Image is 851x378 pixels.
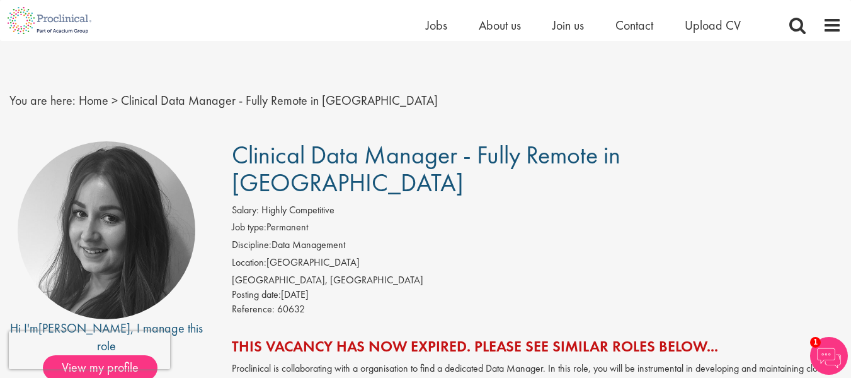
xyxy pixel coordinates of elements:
span: Clinical Data Manager - Fully Remote in [GEOGRAPHIC_DATA] [121,92,438,109]
span: Clinical Data Manager - Fully Remote in [GEOGRAPHIC_DATA] [232,139,620,199]
div: Hi I'm , I manage this role [9,319,203,355]
a: Contact [615,17,653,33]
a: Join us [552,17,584,33]
span: > [111,92,118,109]
span: You are here: [9,92,76,109]
span: Posting date: [232,288,281,301]
a: breadcrumb link [79,92,108,109]
li: Data Management [232,238,842,256]
h2: This vacancy has now expired. Please see similar roles below... [232,338,842,355]
img: imeage of recruiter Heidi Hennigan [18,141,195,319]
li: Permanent [232,220,842,238]
a: [PERSON_NAME] [38,320,130,336]
span: 1 [810,337,821,348]
span: 60632 [277,302,305,316]
label: Salary: [232,203,259,218]
span: Highly Competitive [261,203,334,216]
label: Location: [232,256,266,270]
img: Chatbot [810,337,848,375]
a: About us [479,17,521,33]
div: [DATE] [232,288,842,302]
a: Jobs [426,17,447,33]
li: [GEOGRAPHIC_DATA] [232,256,842,273]
div: [GEOGRAPHIC_DATA], [GEOGRAPHIC_DATA] [232,273,842,288]
label: Job type: [232,220,266,235]
label: Reference: [232,302,275,317]
label: Discipline: [232,238,271,252]
a: Upload CV [685,17,741,33]
a: View my profile [43,358,170,374]
iframe: reCAPTCHA [9,331,170,369]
